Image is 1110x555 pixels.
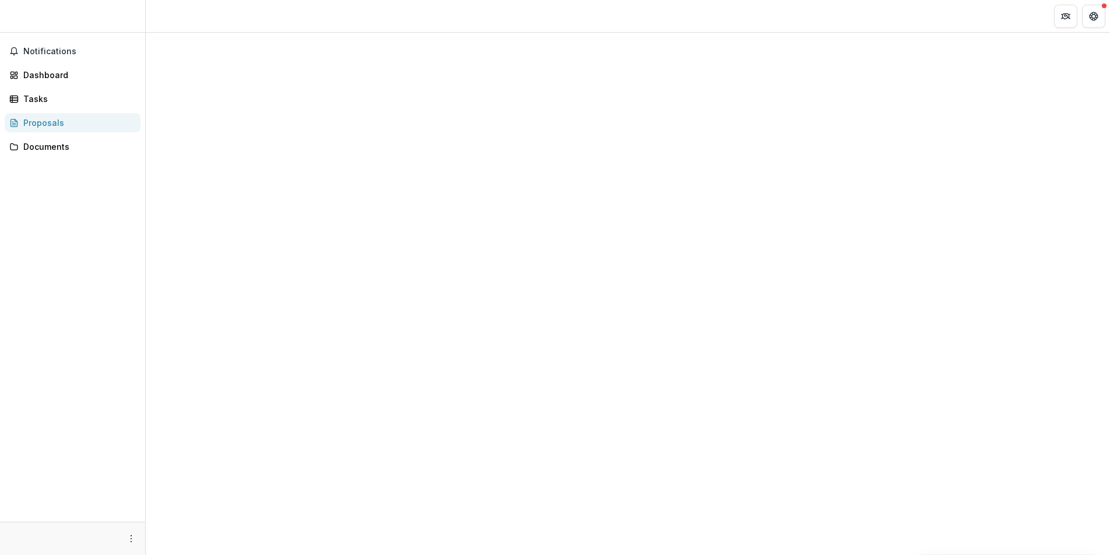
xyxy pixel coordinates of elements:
div: Proposals [23,117,131,129]
a: Proposals [5,113,140,132]
a: Tasks [5,89,140,108]
button: Get Help [1082,5,1105,28]
div: Tasks [23,93,131,105]
button: More [124,532,138,546]
span: Notifications [23,47,136,57]
a: Dashboard [5,65,140,85]
button: Notifications [5,42,140,61]
div: Dashboard [23,69,131,81]
button: Partners [1054,5,1077,28]
a: Documents [5,137,140,156]
div: Documents [23,140,131,153]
